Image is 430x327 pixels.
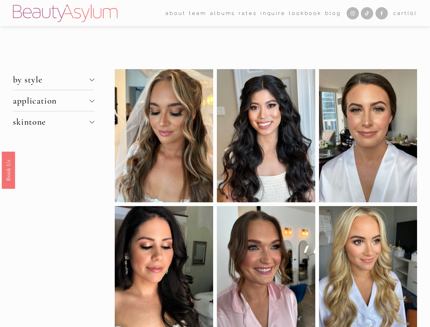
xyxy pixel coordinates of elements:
img: Beauty Asylum | Bridal Hair &amp; Makeup Charlotte &amp; Atlanta [13,4,117,22]
span: about [165,9,186,18]
a: Lookbook [289,8,322,18]
a: folder dropdown [189,8,206,18]
a: Blog [325,8,341,18]
span: team [189,9,206,18]
button: by style [13,69,94,90]
button: application [13,90,94,111]
a: Inquire [260,8,286,18]
span: application [13,95,90,106]
a: TikTok [361,7,373,19]
span: ( ) [408,10,417,16]
span: by style [13,74,90,85]
a: albums [210,8,235,18]
a: Rates [239,8,257,18]
button: skintone [13,111,94,132]
a: Book Us [2,152,15,189]
a: Cart(0) [393,9,417,18]
a: Facebook [376,7,388,19]
a: Instagram [347,7,359,19]
span: 0 [410,10,414,16]
span: skintone [13,116,90,127]
a: folder dropdown [165,8,186,18]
